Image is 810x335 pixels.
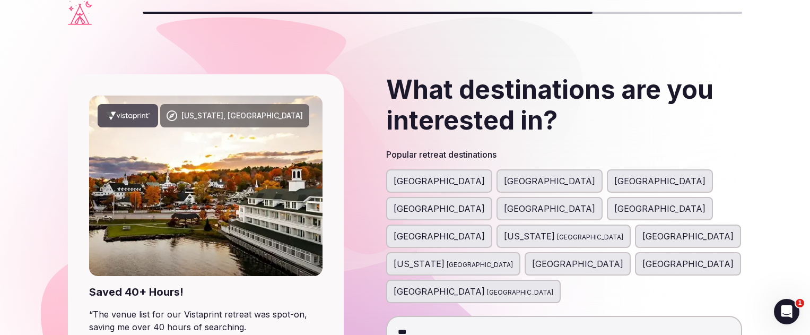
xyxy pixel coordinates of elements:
span: 1 [796,299,804,307]
span: [GEOGRAPHIC_DATA] [504,202,595,215]
iframe: Intercom live chat [774,299,799,324]
span: [GEOGRAPHIC_DATA] [614,175,706,187]
span: [GEOGRAPHIC_DATA] [394,202,485,215]
span: [GEOGRAPHIC_DATA] [487,287,553,298]
span: [GEOGRAPHIC_DATA] [532,257,623,270]
span: [GEOGRAPHIC_DATA] [614,202,706,215]
span: [GEOGRAPHIC_DATA] [642,230,734,243]
h3: Popular retreat destinations [386,148,742,161]
img: New Hampshire, USA [89,96,323,276]
div: Saved 40+ Hours! [89,285,323,299]
span: [GEOGRAPHIC_DATA] [447,260,513,270]
span: [GEOGRAPHIC_DATA] [394,285,485,298]
span: [GEOGRAPHIC_DATA] [557,232,623,243]
h2: What destinations are you interested in? [386,74,742,135]
span: [GEOGRAPHIC_DATA] [642,257,734,270]
span: [GEOGRAPHIC_DATA] [394,230,485,243]
span: [US_STATE] [504,230,555,243]
span: [GEOGRAPHIC_DATA] [394,175,485,187]
span: [US_STATE] [394,257,445,270]
div: [US_STATE], [GEOGRAPHIC_DATA] [181,110,303,121]
svg: Vistaprint company logo [106,110,150,121]
a: Visit the homepage [68,1,92,25]
span: [GEOGRAPHIC_DATA] [504,175,595,187]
